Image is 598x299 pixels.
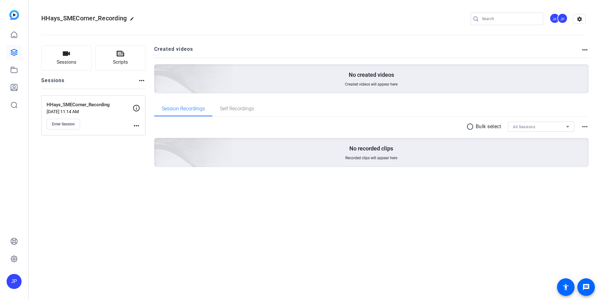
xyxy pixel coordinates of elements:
mat-icon: accessibility [562,283,570,291]
p: [DATE] 11:14 AM [47,109,133,114]
div: JP [557,13,568,24]
h2: Created videos [154,45,581,58]
button: Enter Session [47,119,80,129]
span: Enter Session [52,122,75,127]
mat-icon: radio_button_unchecked [466,123,476,130]
mat-icon: edit [130,17,137,24]
span: Created videos will appear here [345,82,398,87]
mat-icon: more_horiz [138,77,145,84]
div: JP [7,274,22,289]
p: No created videos [349,71,394,79]
mat-icon: more_horiz [581,123,589,130]
span: All Sessions [513,125,535,129]
span: Session Recordings [162,106,205,111]
img: blue-gradient.svg [9,10,19,20]
mat-icon: more_horiz [581,46,589,54]
p: HHays_SMECorner_Recording [47,101,133,108]
span: Recorded clips will appear here [345,155,397,160]
mat-icon: settings [573,14,586,24]
span: Sessions [57,59,76,66]
span: Self Recordings [220,106,254,111]
img: Creted videos background [84,2,233,138]
span: Scripts [113,59,128,66]
img: embarkstudio-empty-session.png [84,76,233,212]
button: Sessions [41,45,92,71]
ngx-avatar: Jenna Kott [550,13,560,24]
button: Scripts [95,45,146,71]
mat-icon: message [582,283,590,291]
span: HHays_SMECorner_Recording [41,14,127,22]
ngx-avatar: Jason Palumbo [557,13,568,24]
div: JK [550,13,560,24]
input: Search [482,15,538,23]
mat-icon: more_horiz [133,122,140,129]
h2: Sessions [41,77,65,89]
p: No recorded clips [349,145,393,152]
p: Bulk select [476,123,501,130]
